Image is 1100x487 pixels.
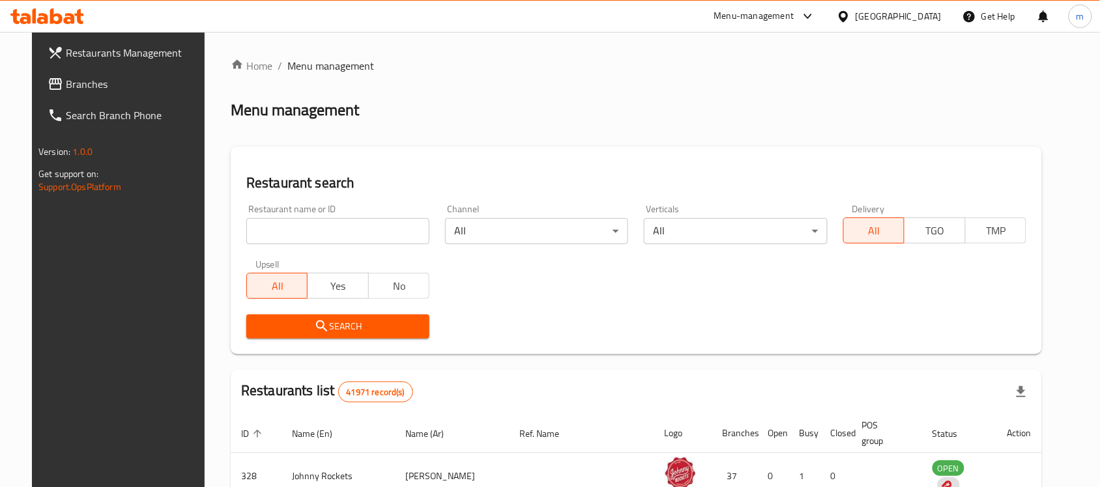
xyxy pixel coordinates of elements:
span: TGO [910,221,960,240]
span: Branches [66,76,205,92]
button: Yes [307,273,368,299]
span: POS group [862,417,906,449]
span: Yes [313,277,363,296]
h2: Restaurant search [246,173,1026,193]
a: Support.OpsPlatform [38,178,121,195]
button: No [368,273,429,299]
label: Upsell [255,260,280,269]
div: Export file [1006,376,1037,408]
nav: breadcrumb [231,58,1042,74]
span: Get support on: [38,165,98,182]
span: Status [933,426,975,441]
button: TGO [904,217,965,244]
span: Version: [38,143,70,160]
div: Total records count [338,382,413,402]
span: Search Branch Phone [66,107,205,123]
th: Logo [654,413,712,453]
span: Restaurants Management [66,45,205,61]
th: Closed [820,413,852,453]
th: Busy [789,413,820,453]
a: Home [231,58,272,74]
span: ID [241,426,266,441]
th: Open [758,413,789,453]
div: Menu-management [714,8,794,24]
a: Search Branch Phone [37,100,216,131]
div: All [644,218,827,244]
span: 41971 record(s) [339,386,412,398]
button: Search [246,314,429,339]
button: All [843,217,905,244]
div: All [445,218,628,244]
h2: Restaurants list [241,381,413,402]
a: Restaurants Management [37,37,216,68]
button: TMP [965,217,1026,244]
h2: Menu management [231,100,359,120]
span: OPEN [933,461,964,476]
span: 1.0.0 [72,143,93,160]
span: All [849,221,899,240]
span: Ref. Name [519,426,576,441]
button: All [246,273,308,299]
div: [GEOGRAPHIC_DATA] [856,9,942,23]
span: All [252,277,302,296]
span: m [1077,9,1084,23]
li: / [278,58,282,74]
span: Name (En) [292,426,349,441]
label: Delivery [852,204,885,214]
span: Menu management [287,58,374,74]
span: TMP [971,221,1021,240]
span: Search [257,318,419,335]
span: Name (Ar) [406,426,461,441]
input: Search for restaurant name or ID.. [246,218,429,244]
th: Branches [712,413,758,453]
span: No [374,277,424,296]
a: Branches [37,68,216,100]
th: Action [997,413,1042,453]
